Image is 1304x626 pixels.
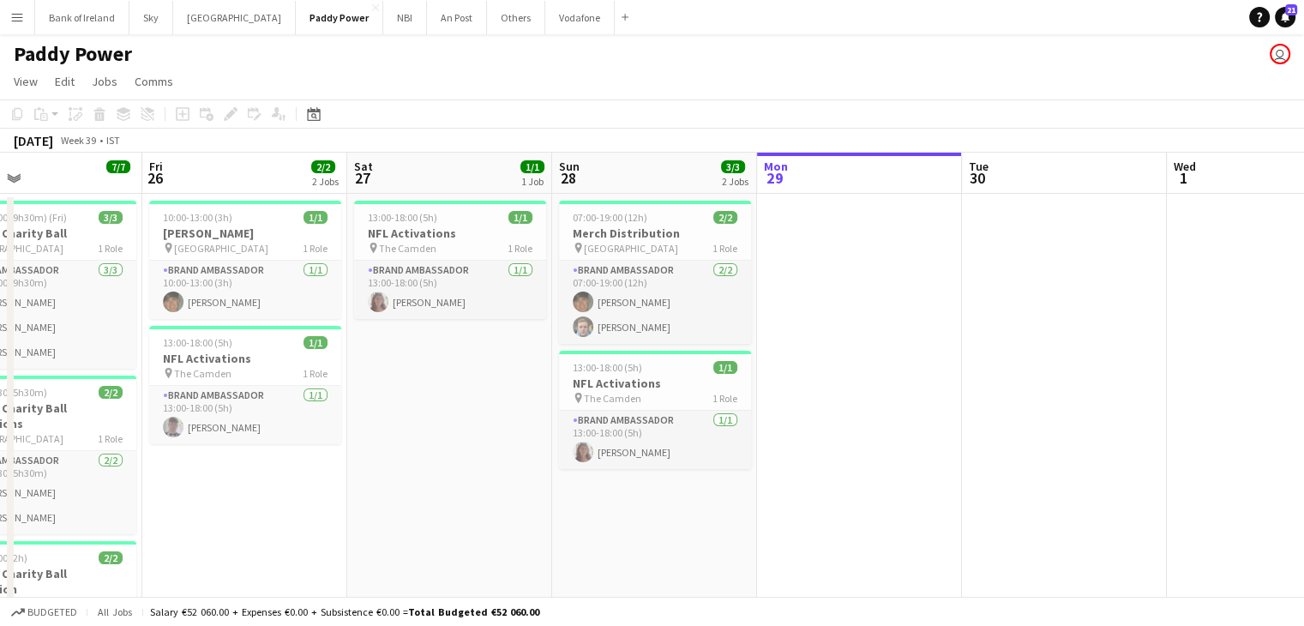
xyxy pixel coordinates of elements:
[14,41,132,67] h1: Paddy Power
[106,134,120,147] div: IST
[55,74,75,89] span: Edit
[94,605,135,618] span: All jobs
[129,1,173,34] button: Sky
[57,134,99,147] span: Week 39
[545,1,615,34] button: Vodafone
[135,74,173,89] span: Comms
[128,70,180,93] a: Comms
[85,70,124,93] a: Jobs
[173,1,296,34] button: [GEOGRAPHIC_DATA]
[383,1,427,34] button: NBI
[1285,4,1297,15] span: 21
[408,605,539,618] span: Total Budgeted €52 060.00
[14,132,53,149] div: [DATE]
[14,74,38,89] span: View
[7,70,45,93] a: View
[92,74,117,89] span: Jobs
[296,1,383,34] button: Paddy Power
[35,1,129,34] button: Bank of Ireland
[427,1,487,34] button: An Post
[1275,7,1295,27] a: 21
[487,1,545,34] button: Others
[9,603,80,622] button: Budgeted
[1270,44,1290,64] app-user-avatar: Katie Shovlin
[150,605,539,618] div: Salary €52 060.00 + Expenses €0.00 + Subsistence €0.00 =
[27,606,77,618] span: Budgeted
[48,70,81,93] a: Edit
